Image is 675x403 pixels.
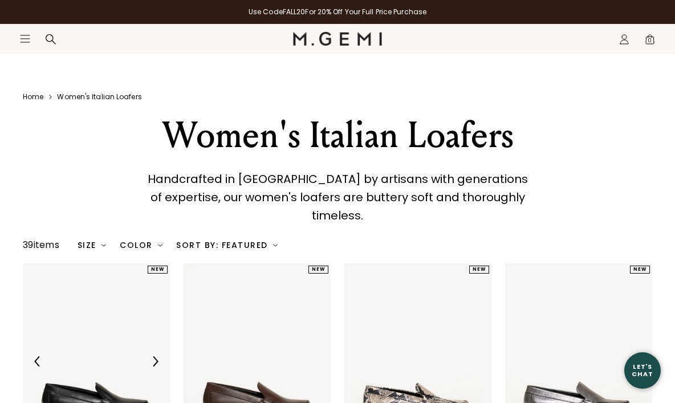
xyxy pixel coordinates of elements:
div: Size [78,241,107,250]
button: Open site menu [19,33,31,44]
div: NEW [469,266,489,274]
img: Next Arrow [150,356,160,367]
img: M.Gemi [293,32,383,46]
div: Let's Chat [624,363,661,377]
img: chevron-down.svg [101,243,106,247]
img: Previous Arrow [32,356,43,367]
p: Handcrafted in [GEOGRAPHIC_DATA] by artisans with generations of expertise, our women's loafers a... [145,170,530,225]
div: Sort By: Featured [176,241,278,250]
img: chevron-down.svg [273,243,278,247]
div: 39 items [23,238,59,252]
span: 0 [644,36,656,47]
div: NEW [148,266,168,274]
a: Women's italian loafers [57,92,141,101]
img: chevron-down.svg [158,243,162,247]
a: Home [23,92,43,101]
div: NEW [630,266,650,274]
div: NEW [308,266,328,274]
strong: FALL20 [283,7,306,17]
div: Color [120,241,162,250]
div: Women's Italian Loafers [126,115,549,156]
